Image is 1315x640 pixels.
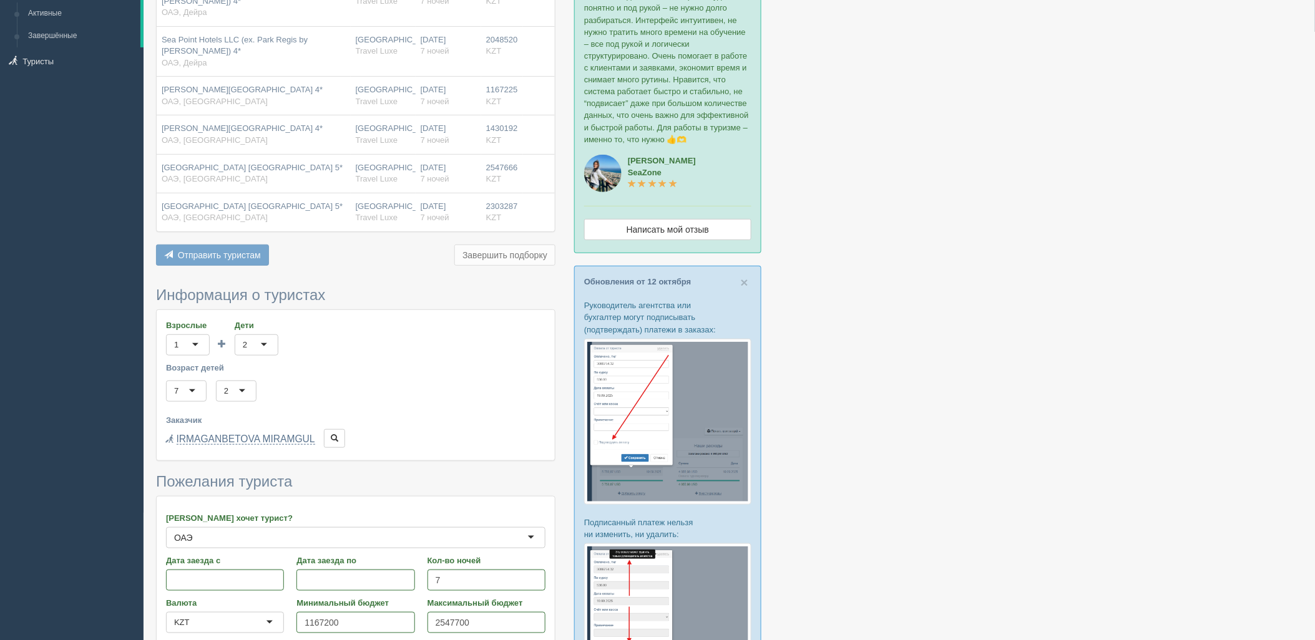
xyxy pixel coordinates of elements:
span: Travel Luxe [356,135,398,145]
label: Дети [235,319,278,331]
span: Travel Luxe [356,174,398,183]
a: Завершённые [22,25,140,47]
label: Заказчик [166,414,545,426]
label: Максимальный бюджет [428,597,545,609]
span: 7 ночей [421,213,449,222]
img: %D0%BF%D0%BE%D0%B4%D1%82%D0%B2%D0%B5%D1%80%D0%B6%D0%B4%D0%B5%D0%BD%D0%B8%D0%B5-%D0%BE%D0%BF%D0%BB... [584,339,751,505]
div: [DATE] [421,162,476,185]
span: ОАЭ, [GEOGRAPHIC_DATA] [162,174,268,183]
span: 1430192 [486,124,518,133]
a: Написать мой отзыв [584,219,751,240]
label: Кол-во ночей [428,555,545,566]
div: [GEOGRAPHIC_DATA] [356,162,411,185]
button: Завершить подборку [454,245,555,266]
label: Валюта [166,597,284,609]
span: 7 ночей [421,174,449,183]
span: Travel Luxe [356,213,398,222]
span: Travel Luxe [356,97,398,106]
span: [PERSON_NAME][GEOGRAPHIC_DATA] 4* [162,124,323,133]
div: [GEOGRAPHIC_DATA] [356,201,411,224]
span: KZT [486,46,502,56]
label: Минимальный бюджет [296,597,414,609]
div: 2 [243,339,247,351]
div: [DATE] [421,84,476,107]
span: Отправить туристам [178,250,261,260]
label: Взрослые [166,319,210,331]
div: [DATE] [421,123,476,146]
label: Возраст детей [166,362,545,374]
a: [PERSON_NAME]SeaZone [628,156,696,189]
p: Подписанный платеж нельзя ни изменить, ни удалить: [584,516,751,540]
div: KZT [174,616,190,629]
div: [GEOGRAPHIC_DATA] [356,123,411,146]
button: Отправить туристам [156,245,269,266]
span: KZT [486,213,502,222]
span: 7 ночей [421,46,449,56]
div: 2 [224,385,228,397]
span: KZT [486,97,502,106]
span: ОАЭ, [GEOGRAPHIC_DATA] [162,213,268,222]
img: aicrm_6724.jpg [584,155,622,192]
span: [PERSON_NAME][GEOGRAPHIC_DATA] 4* [162,85,323,94]
div: 1 [174,339,178,351]
input: 7-10 или 7,10,14 [428,570,545,591]
span: ОАЭ, [GEOGRAPHIC_DATA] [162,97,268,106]
span: × [741,275,748,289]
span: 2303287 [486,201,518,211]
a: Обновления от 12 октября [584,277,692,286]
div: 7 [174,385,178,397]
label: Дата заезда по [296,555,414,566]
span: ОАЭ, [GEOGRAPHIC_DATA] [162,135,268,145]
span: KZT [486,135,502,145]
span: Travel Luxe [356,46,398,56]
span: Sea Point Hotels LLC (ex. Park Regis by [PERSON_NAME]) 4* [162,35,308,56]
label: [PERSON_NAME] хочет турист? [166,512,545,524]
div: [GEOGRAPHIC_DATA] [356,34,411,57]
span: 7 ночей [421,97,449,106]
div: [DATE] [421,201,476,224]
span: [GEOGRAPHIC_DATA] [GEOGRAPHIC_DATA] 5* [162,163,343,172]
span: ОАЭ, Дейра [162,7,207,17]
a: Активные [22,2,140,25]
span: Пожелания туриста [156,473,292,490]
span: 2547666 [486,163,518,172]
span: 2048520 [486,35,518,44]
button: Close [741,276,748,289]
div: [GEOGRAPHIC_DATA] [356,84,411,107]
span: 7 ночей [421,135,449,145]
div: ОАЭ [174,531,193,544]
span: 1167225 [486,85,518,94]
a: IRMAGANBETOVA MIRAMGUL [177,434,315,445]
span: KZT [486,174,502,183]
p: Руководитель агентства или бухгалтер могут подписывать (подтверждать) платежи в заказах: [584,299,751,335]
span: ОАЭ, Дейра [162,58,207,67]
span: [GEOGRAPHIC_DATA] [GEOGRAPHIC_DATA] 5* [162,201,343,211]
h3: Информация о туристах [156,287,555,303]
div: [DATE] [421,34,476,57]
label: Дата заезда с [166,555,284,566]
